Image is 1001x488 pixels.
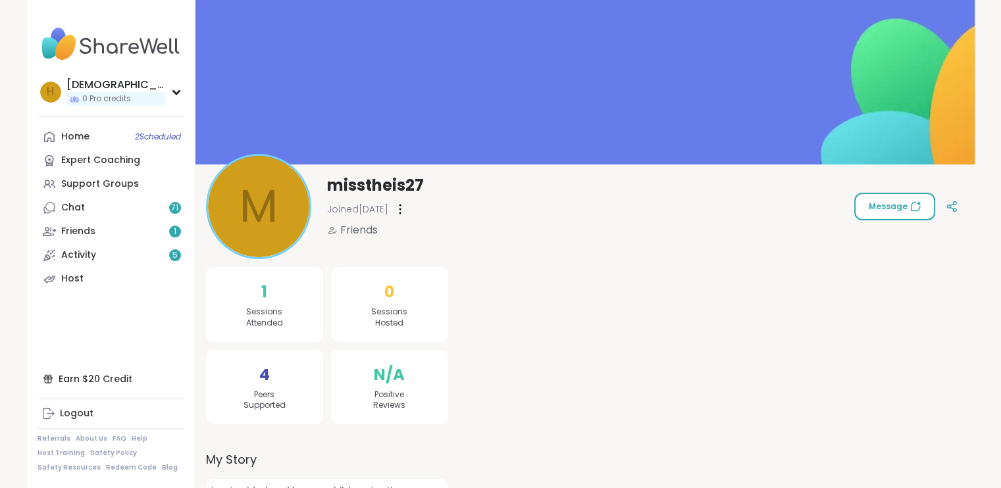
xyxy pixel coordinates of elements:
a: Logout [38,402,184,426]
span: 1 [174,226,176,237]
div: Logout [60,407,93,420]
span: 5 [172,250,178,261]
div: Chat [61,201,85,214]
span: 4 [259,363,270,387]
span: Friends [340,222,378,238]
a: Help [132,434,147,443]
div: [DEMOGRAPHIC_DATA] [66,78,165,92]
span: 2 Scheduled [135,132,181,142]
span: h [47,84,54,101]
span: 1 [261,280,267,304]
a: Blog [162,463,178,472]
div: Friends [61,225,95,238]
a: Home2Scheduled [38,125,184,149]
a: About Us [76,434,107,443]
span: 0 [384,280,394,304]
span: misstheis27 [327,175,424,196]
div: Home [61,130,90,143]
span: Message [869,201,921,212]
span: Sessions Attended [246,306,283,329]
span: Peers Supported [244,389,286,412]
span: N/A [374,363,405,387]
a: Support Groups [38,172,184,196]
span: Positive Reviews [373,389,405,412]
a: Host [38,267,184,291]
a: Redeem Code [106,463,157,472]
a: Safety Resources [38,463,101,472]
div: Expert Coaching [61,154,140,167]
span: m [240,173,278,240]
a: Friends1 [38,220,184,243]
span: 71 [171,203,178,214]
img: ShareWell Nav Logo [38,21,184,67]
a: Safety Policy [90,449,137,458]
a: Activity5 [38,243,184,267]
div: Host [61,272,84,285]
button: Message [854,193,935,220]
div: Earn $20 Credit [38,367,184,391]
span: Joined [DATE] [327,203,388,216]
div: Support Groups [61,178,139,191]
span: Sessions Hosted [371,306,407,329]
a: Chat71 [38,196,184,220]
a: Referrals [38,434,70,443]
span: 0 Pro credits [82,93,131,105]
div: Activity [61,249,96,262]
a: Expert Coaching [38,149,184,172]
a: FAQ [113,434,126,443]
a: Host Training [38,449,85,458]
label: My Story [206,451,448,468]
